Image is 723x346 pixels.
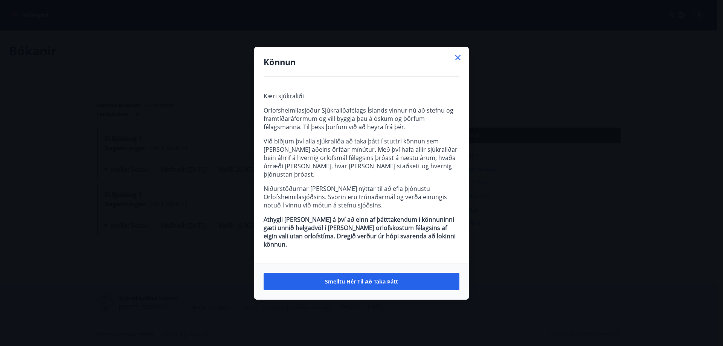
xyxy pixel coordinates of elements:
h4: Könnun [264,56,459,67]
p: Við biðjum því alla sjúkraliða að taka þátt í stuttri könnun sem [PERSON_NAME] aðeins örfáar mínú... [264,137,459,178]
button: Smelltu hér til að taka þátt [264,273,459,290]
strong: Athygli [PERSON_NAME] á því að einn af þátttakendum í könnuninni gæti unnið helgadvöl í [PERSON_N... [264,215,456,248]
span: Smelltu hér til að taka þátt [325,278,398,285]
p: Orlofsheimilasjóður Sjúkraliðafélags Íslands vinnur nú að stefnu og framtíðaráformum og vill bygg... [264,106,459,131]
p: Niðurstöðurnar [PERSON_NAME] nýttar til að efla þjónustu Orlofsheimilasjóðsins. Svörin eru trúnað... [264,184,459,209]
p: Kæri sjúkraliði [264,92,459,100]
